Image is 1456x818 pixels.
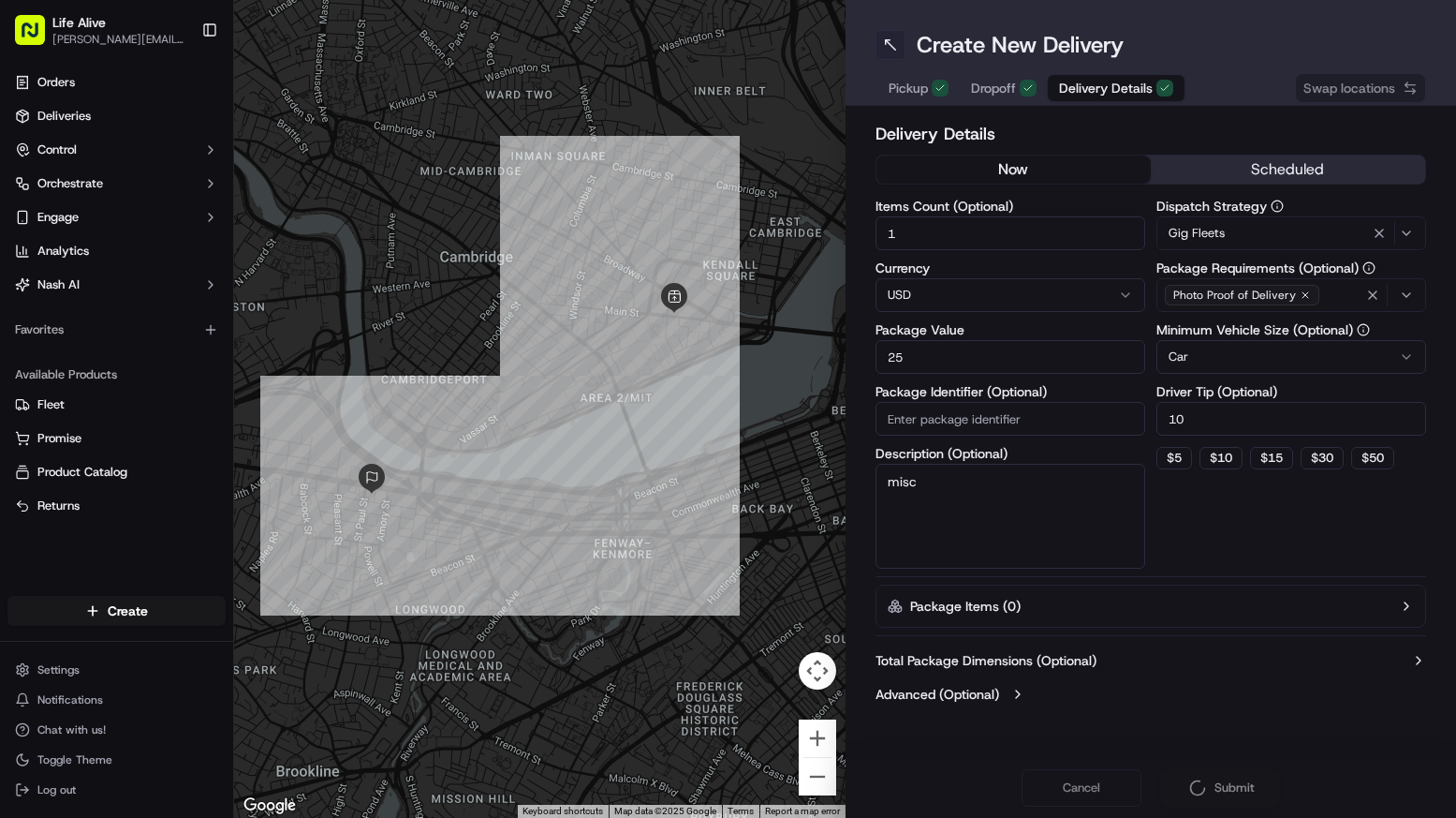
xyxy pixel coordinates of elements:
span: API Documentation [177,419,301,438]
button: Product Catalog [7,457,226,487]
span: Orchestrate [37,175,103,192]
span: Promise [37,430,81,447]
div: Start new chat [84,179,307,198]
button: Log out [7,777,226,803]
button: Package Items (0) [875,585,1427,628]
span: Settings [37,662,80,677]
label: Currency [875,261,1145,275]
div: Past conversations [19,244,125,259]
span: Create [108,602,148,620]
button: Advanced (Optional) [875,685,1427,704]
span: Deliveries [37,108,91,125]
span: Knowledge Base [37,419,143,438]
label: Package Requirements (Optional) [1156,261,1426,275]
button: Engage [7,202,226,232]
span: Toggle Theme [37,752,112,767]
span: • [158,290,165,305]
a: Analytics [7,236,226,266]
button: Map camera controls [799,652,836,690]
button: $30 [1301,447,1344,469]
input: Got a question? Start typing here... [49,121,337,141]
button: [PERSON_NAME][EMAIL_ADDRESS][DOMAIN_NAME] [52,32,186,47]
label: Minimum Vehicle Size (Optional) [1156,323,1426,336]
span: Notifications [37,692,103,707]
a: Open this area in Google Maps (opens a new window) [239,794,301,818]
input: Enter driver tip amount [1156,402,1426,436]
button: Package Requirements (Optional) [1362,261,1375,275]
span: Photo Proof of Delivery [1173,288,1296,303]
button: Orchestrate [7,169,226,199]
button: $5 [1156,447,1192,469]
button: Toggle Theme [7,747,226,773]
img: Google [239,794,301,818]
span: Gig Fleets [1169,225,1225,242]
button: Minimum Vehicle Size (Optional) [1357,323,1370,336]
button: Start new chat [318,185,341,207]
button: Chat with us! [7,717,226,743]
button: Photo Proof of Delivery [1156,278,1426,312]
a: Terms (opens in new tab) [728,806,754,816]
span: Klarizel Pensader [58,341,154,356]
img: Klarizel Pensader [19,323,49,353]
a: 📗Knowledge Base [11,411,151,445]
button: Keyboard shortcuts [522,805,603,818]
span: Returns [37,498,80,514]
img: 1724597045416-56b7ee45-8013-43a0-a6f9-03cb97ddad50 [39,179,73,213]
h1: Create New Delivery [917,30,1124,60]
span: Orders [37,74,75,91]
label: Package Items ( 0 ) [910,597,1021,616]
div: Available Products [7,360,226,390]
span: [DATE] [169,290,207,305]
button: Zoom in [799,720,836,757]
input: Enter package identifier [875,402,1145,436]
label: Items Count (Optional) [875,200,1145,213]
button: Promise [7,424,226,454]
button: Notifications [7,687,226,713]
button: Gig Fleets [1156,216,1426,250]
button: Settings [7,657,226,683]
button: Create [7,596,226,626]
a: 💻API Documentation [151,411,308,445]
button: Total Package Dimensions (Optional) [875,651,1427,670]
span: Fleet [37,396,65,413]
a: Product Catalog [15,464,218,481]
a: Fleet [15,396,218,413]
span: Log out [37,782,76,797]
span: Analytics [37,243,89,260]
button: $15 [1250,447,1293,469]
span: [DATE] [169,341,207,356]
div: We're available if you need us! [84,198,257,213]
span: Map data ©2025 Google [614,806,716,816]
img: 1736555255976-a54dd68f-1ca7-489b-9aae-adbdc363a1c4 [37,342,52,357]
img: 1736555255976-a54dd68f-1ca7-489b-9aae-adbdc363a1c4 [19,179,52,213]
span: Pickup [889,79,928,97]
label: Advanced (Optional) [875,685,999,704]
label: Package Identifier (Optional) [875,385,1145,398]
div: 📗 [19,421,34,436]
input: Enter number of items [875,216,1145,250]
button: Zoom out [799,758,836,796]
span: Klarizel Pensader [58,290,154,305]
img: Nash [19,19,56,56]
a: Powered byPylon [132,464,227,479]
button: Life Alive [52,13,106,32]
label: Total Package Dimensions (Optional) [875,651,1096,670]
button: Nash AI [7,270,226,300]
span: Dropoff [971,79,1016,97]
div: 💻 [158,421,173,436]
button: Fleet [7,390,226,420]
label: Dispatch Strategy [1156,200,1426,213]
span: Control [37,141,77,158]
button: Control [7,135,226,165]
input: Enter package value [875,340,1145,374]
label: Package Value [875,323,1145,336]
a: Returns [15,498,218,514]
span: Pylon [186,465,227,479]
button: scheduled [1151,156,1425,184]
a: Deliveries [7,101,226,131]
p: Welcome 👋 [19,75,341,105]
img: Klarizel Pensader [19,273,49,303]
span: Nash AI [37,276,80,293]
